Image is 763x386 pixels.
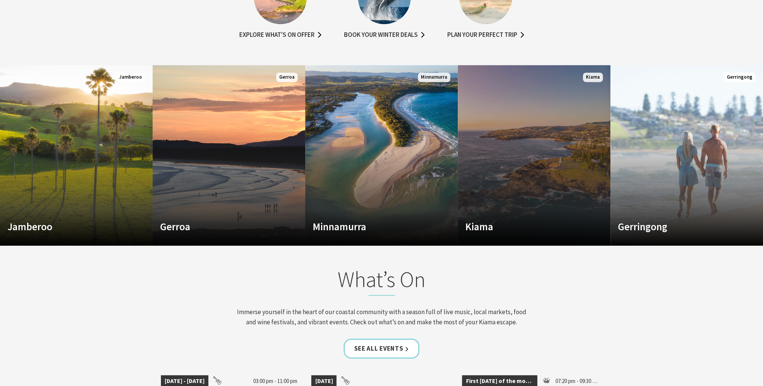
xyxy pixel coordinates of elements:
[8,220,122,233] h4: Jamberoo
[583,73,603,82] span: Kiama
[234,307,529,327] p: Immerse yourself in the heart of our coastal community with a season full of live music, local ma...
[239,30,321,41] a: Explore what's on offer
[305,65,458,246] a: Custom Image Used Minnamurra Minnamurra
[618,220,732,233] h4: Gerringong
[153,65,305,246] a: Custom Image Used Gerroa Gerroa
[724,73,755,82] span: Gerringong
[344,30,425,41] a: Book your winter deals
[344,339,420,359] a: See all Events
[610,65,763,246] a: Custom Image Used Gerringong Gerringong
[418,73,450,82] span: Minnamurra
[116,73,145,82] span: Jamberoo
[160,220,275,233] h4: Gerroa
[465,220,580,233] h4: Kiama
[458,65,610,246] a: Custom Image Used Kiama Kiama
[276,73,298,82] span: Gerroa
[447,30,524,41] a: Plan your perfect trip
[234,266,529,296] h2: What’s On
[313,220,427,233] h4: Minnamurra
